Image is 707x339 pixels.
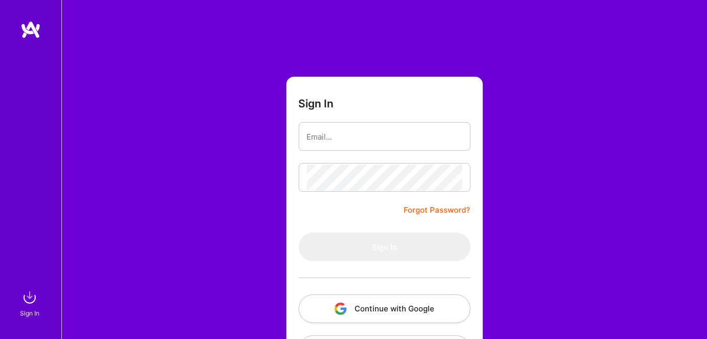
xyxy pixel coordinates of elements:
button: Continue with Google [299,295,471,323]
a: Forgot Password? [404,204,471,216]
img: icon [335,303,347,315]
h3: Sign In [299,97,334,110]
div: Sign In [20,308,39,319]
a: sign inSign In [21,287,40,319]
img: logo [20,20,41,39]
input: Email... [307,124,462,150]
img: sign in [19,287,40,308]
button: Sign In [299,233,471,261]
